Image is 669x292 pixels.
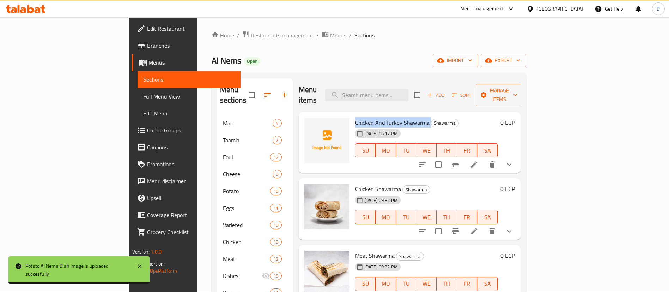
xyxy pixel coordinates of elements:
[402,185,430,194] div: Shawarma
[322,31,346,40] a: Menus
[501,156,518,173] button: show more
[358,145,373,156] span: SU
[132,266,177,275] a: Support.OpsPlatform
[439,145,454,156] span: TH
[270,272,281,280] div: items
[259,87,276,103] span: Sort sections
[447,223,464,240] button: Branch-specific-item
[396,210,416,224] button: TU
[358,279,373,289] span: SU
[358,212,373,222] span: SU
[273,120,281,127] span: 4
[480,212,495,222] span: SA
[431,157,446,172] span: Select to update
[396,252,424,261] div: Shawarma
[132,207,241,224] a: Coverage Report
[147,177,235,185] span: Menu disclaimer
[148,58,235,67] span: Menus
[437,143,457,157] button: TH
[143,92,235,101] span: Full Menu View
[460,212,475,222] span: FR
[151,247,162,256] span: 1.0.0
[477,210,498,224] button: SA
[147,228,235,236] span: Grocery Checklist
[276,87,293,103] button: Add section
[223,238,270,246] div: Chicken
[470,227,478,236] a: Edit menu item
[217,199,293,216] div: Eggs11
[399,279,414,289] span: TU
[270,153,281,161] div: items
[378,279,393,289] span: MO
[437,277,457,291] button: TH
[355,277,376,291] button: SU
[223,255,270,263] div: Meat
[25,262,130,278] div: Potato Al Nems Dish image is uploaded succesfully
[223,119,273,127] span: Mac
[396,277,416,291] button: TU
[537,5,583,13] div: [GEOGRAPHIC_DATA]
[355,250,395,261] span: Meat Shawarma
[147,211,235,219] span: Coverage Report
[470,160,478,169] a: Edit menu item
[438,56,472,65] span: import
[217,132,293,149] div: Taamia7
[251,31,314,40] span: Restaurants management
[223,170,273,178] div: Cheese
[355,143,376,157] button: SU
[223,272,262,280] div: Dishes
[457,277,478,291] button: FR
[376,143,396,157] button: MO
[501,223,518,240] button: show more
[132,122,241,139] a: Choice Groups
[361,263,401,270] span: [DATE] 09:32 PM
[138,71,241,88] a: Sections
[242,31,314,40] a: Restaurants management
[304,184,349,229] img: Chicken Shawarma
[414,223,431,240] button: sort-choices
[304,118,349,163] img: Chicken And Turkey Shawarma
[217,267,293,284] div: Dishes19
[419,212,434,222] span: WE
[147,41,235,50] span: Branches
[273,119,281,127] div: items
[349,31,352,40] li: /
[270,204,281,212] div: items
[452,91,471,99] span: Sort
[457,210,478,224] button: FR
[316,31,319,40] li: /
[270,221,281,229] div: items
[500,184,515,194] h6: 0 EGP
[223,187,270,195] span: Potato
[433,54,478,67] button: import
[270,222,281,228] span: 10
[481,86,517,104] span: Manage items
[505,227,513,236] svg: Show Choices
[223,153,270,161] div: Foul
[273,137,281,144] span: 7
[325,89,408,101] input: search
[419,145,434,156] span: WE
[270,273,281,279] span: 19
[425,90,447,101] span: Add item
[460,145,475,156] span: FR
[273,171,281,178] span: 5
[217,166,293,183] div: Cheese5
[244,88,259,102] span: Select all sections
[419,279,434,289] span: WE
[132,173,241,190] a: Menu disclaimer
[217,250,293,267] div: Meat12
[223,136,273,144] span: Taamia
[355,117,430,128] span: Chicken And Turkey Shawarma
[132,37,241,54] a: Branches
[244,58,260,64] span: Open
[147,143,235,151] span: Coupons
[416,210,437,224] button: WE
[262,272,270,280] svg: Inactive section
[431,119,459,127] div: Shawarma
[217,149,293,166] div: Foul12
[396,252,424,261] span: Shawarma
[217,115,293,132] div: Mac4
[447,156,464,173] button: Branch-specific-item
[355,210,376,224] button: SU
